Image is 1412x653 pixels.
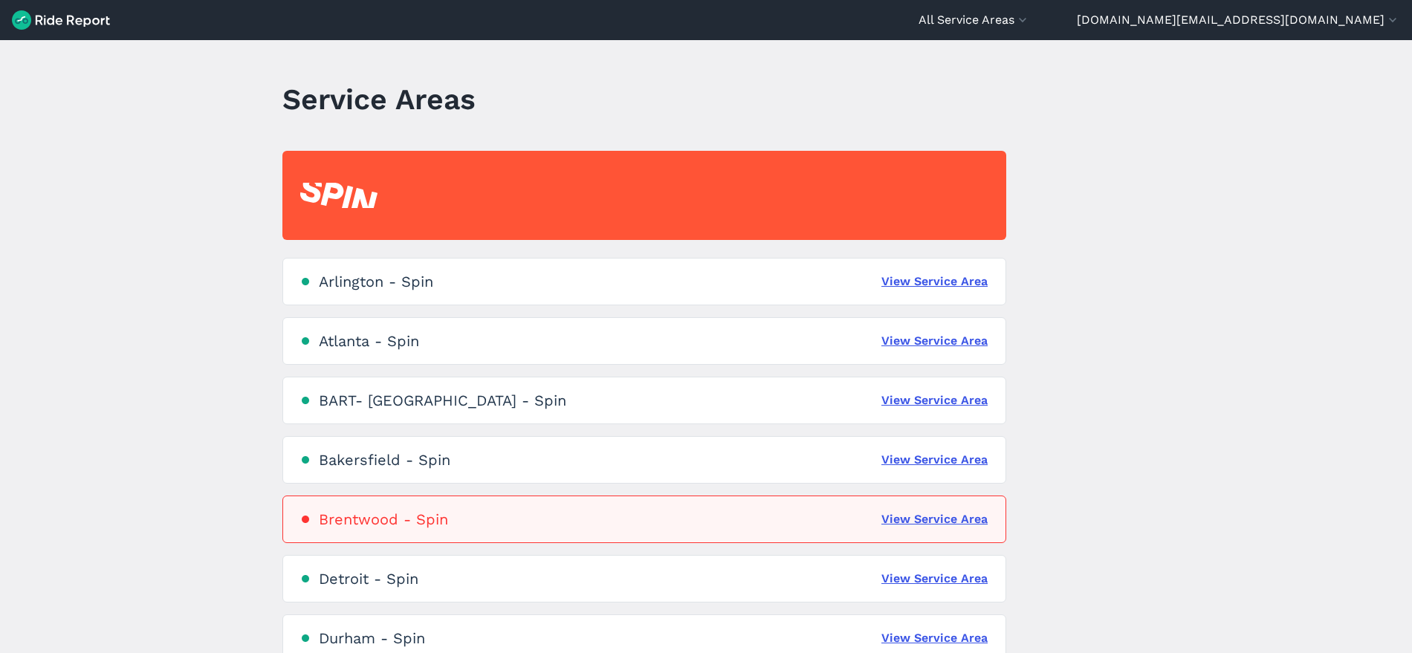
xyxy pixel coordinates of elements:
div: Durham - Spin [319,629,425,647]
a: View Service Area [881,570,988,588]
a: View Service Area [881,510,988,528]
a: View Service Area [881,451,988,469]
a: View Service Area [881,273,988,290]
div: Arlington - Spin [319,273,433,290]
a: View Service Area [881,332,988,350]
h1: Service Areas [282,79,476,120]
div: Bakersfield - Spin [319,451,450,469]
div: BART- [GEOGRAPHIC_DATA] - Spin [319,392,566,409]
div: Atlanta - Spin [319,332,419,350]
div: Detroit - Spin [319,570,418,588]
img: Spin [300,183,378,208]
button: [DOMAIN_NAME][EMAIL_ADDRESS][DOMAIN_NAME] [1077,11,1400,29]
a: View Service Area [881,392,988,409]
img: Ride Report [12,10,110,30]
a: View Service Area [881,629,988,647]
div: Brentwood - Spin [319,510,448,528]
button: All Service Areas [919,11,1030,29]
